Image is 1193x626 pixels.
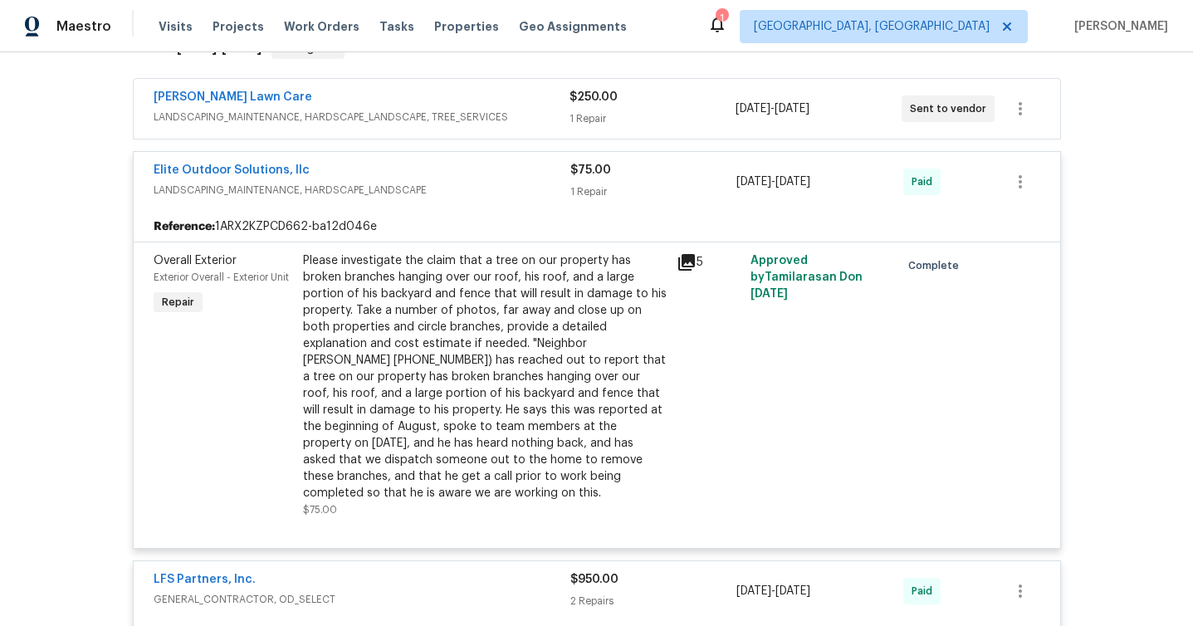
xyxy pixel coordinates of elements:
div: 5 [677,252,741,272]
span: LANDSCAPING_MAINTENANCE, HARDSCAPE_LANDSCAPE, TREE_SERVICES [154,109,570,125]
span: [DATE] [736,176,771,188]
span: Complete [908,257,966,274]
span: Paid [912,174,939,190]
a: Elite Outdoor Solutions, llc [154,164,310,176]
div: 2 Repairs [570,593,737,609]
span: Tasks [379,21,414,32]
span: Approved by Tamilarasan D on [751,255,863,300]
span: [GEOGRAPHIC_DATA], [GEOGRAPHIC_DATA] [754,18,990,35]
span: Work Orders [284,18,359,35]
div: 1 Repair [570,110,736,127]
span: [DATE] [751,288,788,300]
span: $75.00 [570,164,611,176]
span: Repair [155,294,201,311]
span: [PERSON_NAME] [1068,18,1168,35]
div: 1 Repair [570,183,737,200]
span: [DATE] [775,585,810,597]
span: $950.00 [570,574,619,585]
span: - [736,174,810,190]
span: $250.00 [570,91,618,103]
span: Projects [213,18,264,35]
div: 1ARX2KZPCD662-ba12d046e [134,212,1060,242]
span: Exterior Overall - Exterior Unit [154,272,289,282]
span: [DATE] [736,585,771,597]
span: LANDSCAPING_MAINTENANCE, HARDSCAPE_LANDSCAPE [154,182,570,198]
div: Please investigate the claim that a tree on our property has broken branches hanging over our roo... [303,252,667,501]
span: [DATE] [775,103,809,115]
div: 1 [716,10,727,27]
span: Geo Assignments [519,18,627,35]
b: Reference: [154,218,215,235]
span: [DATE] [775,176,810,188]
span: Paid [912,583,939,599]
span: Sent to vendor [910,100,993,117]
a: [PERSON_NAME] Lawn Care [154,91,312,103]
span: GENERAL_CONTRACTOR, OD_SELECT [154,591,570,608]
span: - [736,583,810,599]
span: - [736,100,809,117]
span: Overall Exterior [154,255,237,267]
span: Visits [159,18,193,35]
a: LFS Partners, Inc. [154,574,256,585]
span: Maestro [56,18,111,35]
span: [DATE] [736,103,770,115]
span: $75.00 [303,505,337,515]
span: Properties [434,18,499,35]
